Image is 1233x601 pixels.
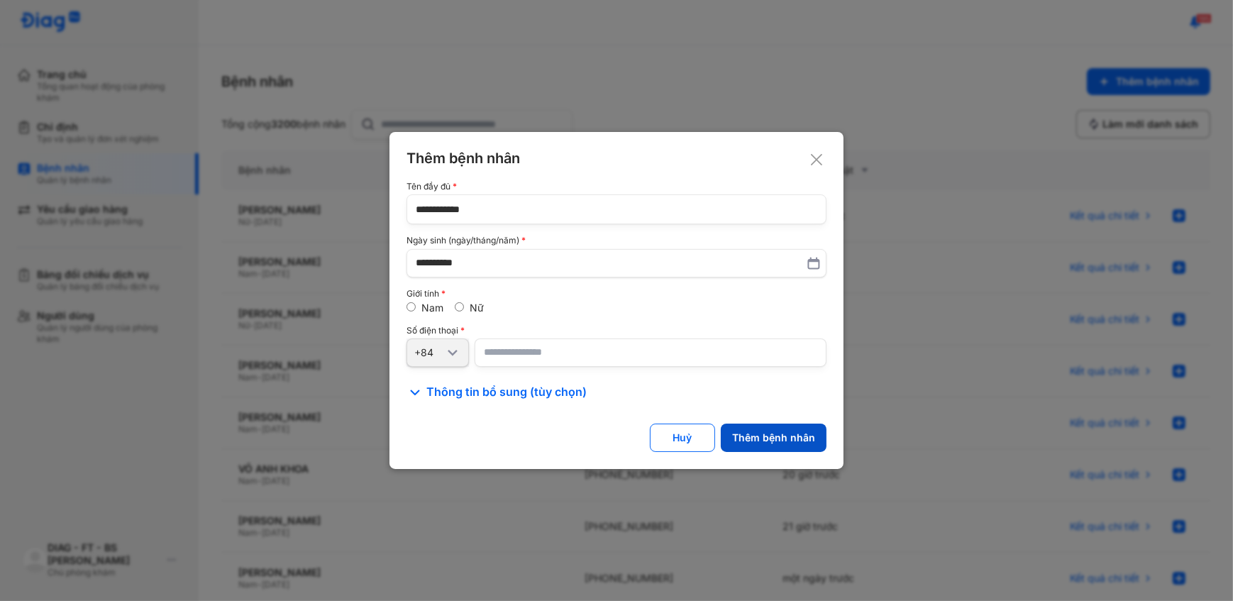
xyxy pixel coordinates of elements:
[732,431,815,444] div: Thêm bệnh nhân
[407,236,826,246] div: Ngày sinh (ngày/tháng/năm)
[421,302,443,314] label: Nam
[407,149,826,167] div: Thêm bệnh nhân
[426,384,587,401] span: Thông tin bổ sung (tùy chọn)
[650,424,715,452] button: Huỷ
[414,346,444,359] div: +84
[407,326,826,336] div: Số điện thoại
[407,289,826,299] div: Giới tính
[470,302,484,314] label: Nữ
[407,182,826,192] div: Tên đầy đủ
[721,424,826,452] button: Thêm bệnh nhân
